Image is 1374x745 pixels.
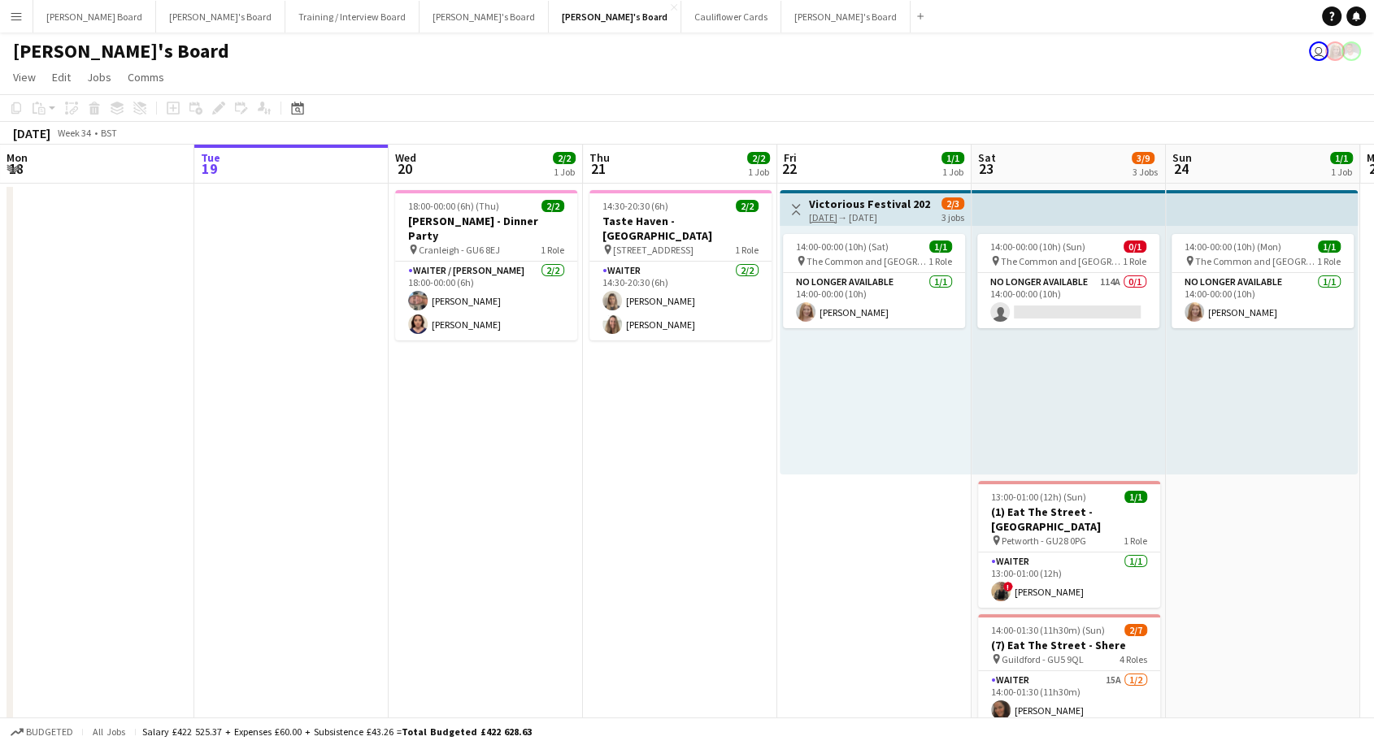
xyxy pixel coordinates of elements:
a: Jobs [80,67,118,88]
app-job-card: 18:00-00:00 (6h) (Thu)2/2[PERSON_NAME] - Dinner Party Cranleigh - GU6 8EJ1 RoleWaiter / [PERSON_N... [395,190,577,340]
a: Comms [121,67,171,88]
app-card-role: No Longer Available1/114:00-00:00 (10h)[PERSON_NAME] [1172,273,1354,328]
span: 14:00-00:00 (10h) (Mon) [1185,240,1281,253]
button: [PERSON_NAME]'s Board [420,1,549,32]
span: The Common and [GEOGRAPHIC_DATA], [GEOGRAPHIC_DATA], [GEOGRAPHIC_DATA] [1001,255,1123,267]
h1: [PERSON_NAME]'s Board [13,39,229,63]
span: 2/2 [541,200,564,212]
span: Thu [589,150,610,165]
div: 1 Job [554,166,575,178]
h3: (7) Eat The Street - Shere [978,638,1160,652]
span: 22 [781,159,797,178]
h3: Taste Haven - [GEOGRAPHIC_DATA] [589,214,772,243]
span: 14:00-00:00 (10h) (Sat) [796,240,889,253]
span: 1 Role [1317,255,1341,267]
span: 1 Role [928,255,952,267]
app-job-card: 14:00-00:00 (10h) (Mon)1/1 The Common and [GEOGRAPHIC_DATA], [GEOGRAPHIC_DATA], [GEOGRAPHIC_DATA]... [1172,234,1354,328]
h3: [PERSON_NAME] - Dinner Party [395,214,577,243]
span: 14:00-01:30 (11h30m) (Sun) [991,624,1105,636]
span: 14:30-20:30 (6h) [602,200,668,212]
button: Training / Interview Board [285,1,420,32]
span: 1 Role [541,244,564,256]
span: The Common and [GEOGRAPHIC_DATA], [GEOGRAPHIC_DATA], [GEOGRAPHIC_DATA] [807,255,928,267]
span: Sat [978,150,996,165]
span: 2/2 [747,152,770,164]
span: 1 Role [1124,535,1147,547]
div: 1 Job [942,166,963,178]
button: [PERSON_NAME]'s Board [549,1,681,32]
span: 2/2 [553,152,576,164]
span: 3/9 [1132,152,1154,164]
app-card-role: Waiter1/113:00-01:00 (12h)![PERSON_NAME] [978,552,1160,608]
span: Sun [1172,150,1192,165]
div: 1 Job [748,166,769,178]
span: All jobs [89,726,128,738]
button: [PERSON_NAME] Board [33,1,156,32]
app-job-card: 14:00-00:00 (10h) (Sun)0/1 The Common and [GEOGRAPHIC_DATA], [GEOGRAPHIC_DATA], [GEOGRAPHIC_DATA]... [977,234,1159,328]
div: 3 Jobs [1133,166,1158,178]
span: 23 [976,159,996,178]
tcxspan: Call 22-08-2025 via 3CX [809,211,837,223]
span: 1/1 [941,152,964,164]
span: Mon [7,150,28,165]
app-user-avatar: Jakub Zalibor [1341,41,1361,61]
span: 4 Roles [1120,653,1147,665]
span: 18 [4,159,28,178]
div: [DATE] [13,125,50,141]
app-card-role: Waiter / [PERSON_NAME]2/218:00-00:00 (6h)[PERSON_NAME][PERSON_NAME] [395,262,577,340]
div: 1 Job [1331,166,1352,178]
span: Comms [128,70,164,84]
span: Cranleigh - GU6 8EJ [419,244,500,256]
div: Salary £422 525.37 + Expenses £60.00 + Subsistence £43.26 = [142,726,532,738]
span: 1/1 [1330,152,1353,164]
span: 14:00-00:00 (10h) (Sun) [990,240,1085,253]
span: Tue [201,150,220,165]
button: Budgeted [8,723,76,741]
app-card-role: Waiter2/214:30-20:30 (6h)[PERSON_NAME][PERSON_NAME] [589,262,772,340]
span: 1/1 [1124,491,1147,503]
span: 2/2 [736,200,759,212]
span: 2/3 [941,197,964,210]
span: Guildford - GU5 9QL [1002,653,1084,665]
span: Wed [395,150,416,165]
h3: (1) Eat The Street - [GEOGRAPHIC_DATA] [978,505,1160,534]
span: Fri [784,150,797,165]
span: 2/7 [1124,624,1147,636]
span: Total Budgeted £422 628.63 [402,726,532,738]
app-card-role: No Longer Available1/114:00-00:00 (10h)[PERSON_NAME] [783,273,965,328]
span: 19 [198,159,220,178]
app-user-avatar: Caitlin Simpson-Hodson [1325,41,1345,61]
span: 1/1 [1318,240,1341,253]
app-card-role: No Longer Available114A0/114:00-00:00 (10h) [977,273,1159,328]
span: The Common and [GEOGRAPHIC_DATA], [GEOGRAPHIC_DATA], [GEOGRAPHIC_DATA] [1195,255,1317,267]
span: 0/1 [1124,240,1146,253]
app-job-card: 13:00-01:00 (12h) (Sun)1/1(1) Eat The Street - [GEOGRAPHIC_DATA] Petworth - GU28 0PG1 RoleWaiter1... [978,481,1160,608]
a: View [7,67,42,88]
app-user-avatar: Kathryn Davies [1309,41,1328,61]
button: Cauliflower Cards [681,1,781,32]
div: → [DATE] [809,211,930,223]
span: 13:00-01:00 (12h) (Sun) [991,491,1086,503]
div: 14:00-00:00 (10h) (Sat)1/1 The Common and [GEOGRAPHIC_DATA], [GEOGRAPHIC_DATA], [GEOGRAPHIC_DATA]... [783,234,965,328]
span: 1/1 [929,240,952,253]
span: 20 [393,159,416,178]
button: [PERSON_NAME]'s Board [781,1,911,32]
h3: Victorious Festival 2025!🎸 [809,197,930,211]
button: [PERSON_NAME]'s Board [156,1,285,32]
span: 21 [587,159,610,178]
span: Jobs [87,70,111,84]
span: 18:00-00:00 (6h) (Thu) [408,200,499,212]
span: Edit [52,70,71,84]
div: BST [101,127,117,139]
span: 1 Role [1123,255,1146,267]
span: ! [1003,582,1013,591]
app-job-card: 14:30-20:30 (6h)2/2Taste Haven - [GEOGRAPHIC_DATA] [STREET_ADDRESS]1 RoleWaiter2/214:30-20:30 (6h... [589,190,772,340]
span: [STREET_ADDRESS] [613,244,694,256]
span: 1 Role [735,244,759,256]
span: 24 [1170,159,1192,178]
a: Edit [46,67,77,88]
